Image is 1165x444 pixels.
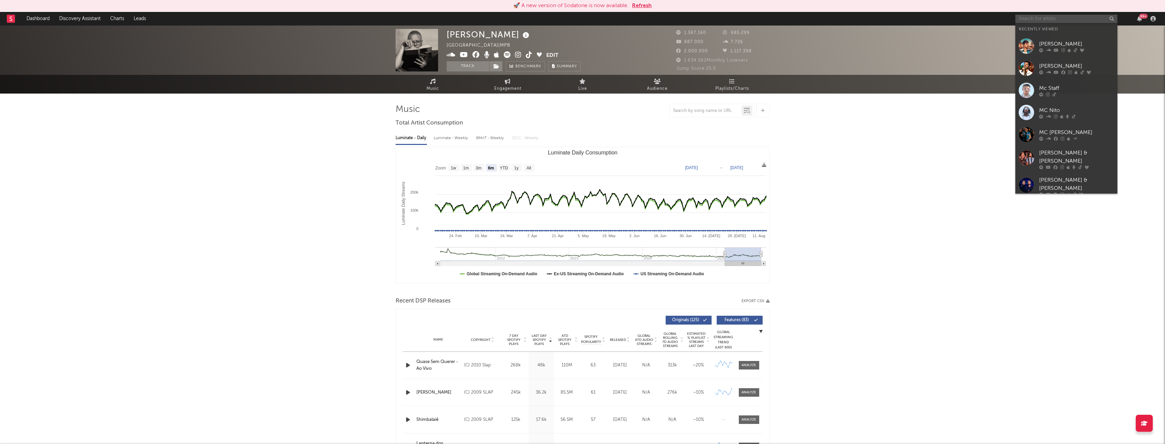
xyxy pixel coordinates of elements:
text: → [719,165,723,170]
div: 61 [581,389,605,396]
div: N/A [661,416,684,423]
a: Shimbalaiê [416,416,461,423]
text: YTD [500,166,508,170]
div: [DATE] [609,362,631,369]
div: 36.2k [530,389,552,396]
span: Estimated % Playlist Streams Last Day [687,332,706,348]
text: US Streaming On-Demand Audio [640,272,704,276]
div: [PERSON_NAME] [1039,40,1114,48]
text: [DATE] [685,165,698,170]
div: (C) 2009 SLAP [464,416,501,424]
a: Audience [620,75,695,94]
div: 245k [505,389,527,396]
div: 57 [581,416,605,423]
button: 99+ [1137,16,1142,21]
span: Music [427,85,439,93]
text: Global Streaming On-Demand Audio [467,272,537,276]
text: 28. [DATE] [728,234,746,238]
div: 85.5M [556,389,578,396]
div: ~ 10 % [687,389,710,396]
span: Summary [557,65,577,68]
a: Music [396,75,470,94]
span: Copyright [471,338,490,342]
span: Features ( 83 ) [721,318,752,322]
div: Luminate - Daily [396,132,427,144]
span: Originals ( 125 ) [670,318,701,322]
span: Last Day Spotify Plays [530,334,548,346]
span: 985.299 [723,31,750,35]
div: [DATE] [609,389,631,396]
span: 7 Day Spotify Plays [505,334,523,346]
div: [DATE] [609,416,631,423]
text: 2. Jun [629,234,639,238]
span: 1.117.398 [723,49,752,53]
div: MC [PERSON_NAME] [1039,128,1114,136]
span: Released [610,338,626,342]
div: N/A [635,416,658,423]
span: Audience [647,85,668,93]
span: 2.000.000 [676,49,708,53]
button: Summary [548,61,581,71]
div: [PERSON_NAME] [447,29,531,40]
text: 200k [410,190,418,194]
text: Luminate Daily Streams [401,182,406,225]
button: Export CSV [742,299,770,303]
a: [PERSON_NAME] [416,389,461,396]
button: Features(83) [717,316,763,325]
div: N/A [635,362,658,369]
text: 16. Jun [654,234,666,238]
div: Luminate - Weekly [434,132,469,144]
button: Originals(125) [666,316,712,325]
a: Leads [129,12,151,26]
div: (C) 2009 SLAP [464,389,501,397]
div: [PERSON_NAME] [1039,62,1114,70]
text: 5. May [578,234,589,238]
span: Playlists/Charts [715,85,749,93]
div: 125k [505,416,527,423]
div: ~ 20 % [687,362,710,369]
input: Search for artists [1015,15,1117,23]
text: 0 [416,227,418,231]
input: Search by song name or URL [670,108,742,114]
div: 110M [556,362,578,369]
span: Engagement [494,85,521,93]
div: Mc Staff [1039,84,1114,92]
div: [GEOGRAPHIC_DATA] | MPB [447,42,518,50]
text: Luminate Daily Consumption [548,150,617,155]
a: [PERSON_NAME] [1015,57,1117,79]
text: 7. Apr [527,234,537,238]
a: MC [PERSON_NAME] [1015,124,1117,146]
text: 100k [410,208,418,212]
text: 1w [451,166,456,170]
span: ATD Spotify Plays [556,334,574,346]
a: Live [545,75,620,94]
text: [DATE] [730,165,743,170]
text: 11. Aug [752,234,765,238]
div: 313k [661,362,684,369]
span: 7.726 [723,40,743,44]
text: 21. Apr [552,234,564,238]
span: Jump Score: 25.0 [676,66,716,71]
div: 48k [530,362,552,369]
span: Recent DSP Releases [396,297,451,305]
span: Total Artist Consumption [396,119,463,127]
span: 1.634.562 Monthly Listeners [676,58,748,63]
a: Benchmark [506,61,545,71]
text: 6m [488,166,494,170]
text: 14. [DATE] [702,234,720,238]
div: ~ 10 % [687,416,710,423]
span: Global ATD Audio Streams [635,334,653,346]
div: Recently Viewed [1019,25,1114,33]
text: 24. Mar [500,234,513,238]
a: [PERSON_NAME] [1015,35,1117,57]
button: Refresh [632,2,652,10]
div: [PERSON_NAME] & [PERSON_NAME] [1039,149,1114,165]
a: Playlists/Charts [695,75,770,94]
a: Mc Staff [1015,79,1117,101]
span: Live [578,85,587,93]
div: 63 [581,362,605,369]
text: All [526,166,531,170]
a: MC Nito [1015,101,1117,124]
button: Edit [546,51,559,60]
